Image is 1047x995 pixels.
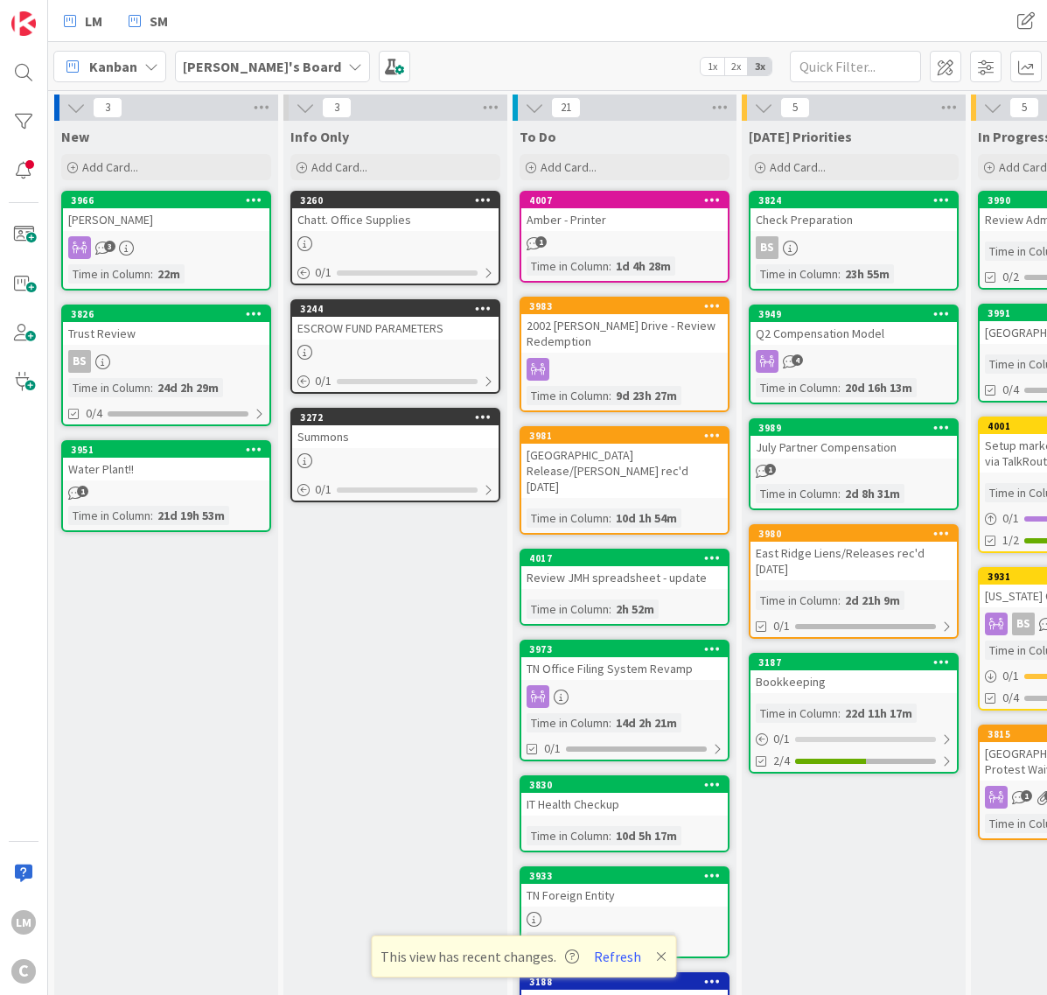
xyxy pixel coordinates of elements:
[750,728,957,750] div: 0/1
[104,241,115,252] span: 3
[609,386,611,405] span: :
[770,159,826,175] span: Add Card...
[1012,613,1035,635] div: BS
[749,653,959,774] a: 3187BookkeepingTime in Column:22d 11h 17m0/12/4
[1002,531,1019,550] span: 1/2
[61,191,271,291] a: 3966[PERSON_NAME]Time in Column:22m
[290,128,349,145] span: Info Only
[609,826,611,845] span: :
[300,303,499,315] div: 3244
[11,11,36,36] img: Visit kanbanzone.com
[521,974,728,990] div: 3188
[756,591,838,610] div: Time in Column
[551,97,581,118] span: 21
[611,713,681,732] div: 14d 2h 21m
[520,640,729,761] a: 3973TN Office Filing System RevampTime in Column:14d 2h 21m0/1
[1002,689,1019,707] span: 0/4
[1009,97,1039,118] span: 5
[527,932,609,951] div: Time in Column
[292,262,499,284] div: 0/1
[838,704,841,723] span: :
[750,655,957,693] div: 3187Bookkeeping
[292,370,499,392] div: 0/1
[68,350,91,373] div: BS
[838,591,841,610] span: :
[838,484,841,503] span: :
[841,484,904,503] div: 2d 8h 31m
[1002,667,1019,685] span: 0 / 1
[750,655,957,670] div: 3187
[750,526,957,542] div: 3980
[701,58,724,75] span: 1x
[611,386,681,405] div: 9d 23h 27m
[611,826,681,845] div: 10d 5h 17m
[750,322,957,345] div: Q2 Compensation Model
[71,308,269,320] div: 3826
[89,56,137,77] span: Kanban
[63,306,269,345] div: 3826Trust Review
[609,256,611,276] span: :
[529,643,728,655] div: 3973
[520,128,556,145] span: To Do
[611,256,675,276] div: 1d 4h 28m
[527,826,609,845] div: Time in Column
[153,378,223,397] div: 24d 2h 29m
[150,264,153,284] span: :
[63,442,269,458] div: 3951
[750,420,957,436] div: 3989
[1021,790,1032,802] span: 1
[841,264,894,284] div: 23h 55m
[521,868,728,907] div: 3933TN Foreign Entity
[521,641,728,680] div: 3973TN Office Filing System Revamp
[521,777,728,793] div: 3830
[290,299,500,394] a: 3244ESCROW FUND PARAMETERS0/1
[748,58,771,75] span: 3x
[1002,509,1019,528] span: 0 / 1
[315,480,332,499] span: 0 / 1
[315,263,332,282] span: 0 / 1
[61,305,271,426] a: 3826Trust ReviewBSTime in Column:24d 2h 29m0/4
[521,868,728,884] div: 3933
[773,752,790,770] span: 2/4
[838,378,841,397] span: :
[724,58,748,75] span: 2x
[749,191,959,291] a: 3824Check PreparationBSTime in Column:23h 55m
[11,959,36,984] div: C
[756,704,838,723] div: Time in Column
[93,97,122,118] span: 3
[611,599,659,619] div: 2h 52m
[521,428,728,498] div: 3981[GEOGRAPHIC_DATA] Release/[PERSON_NAME] rec'd [DATE]
[53,5,113,37] a: LM
[521,657,728,680] div: TN Office Filing System Revamp
[521,550,728,589] div: 4017Review JMH spreadsheet - update
[77,486,88,497] span: 1
[609,932,611,951] span: :
[520,426,729,535] a: 3981[GEOGRAPHIC_DATA] Release/[PERSON_NAME] rec'd [DATE]Time in Column:10d 1h 54m
[292,193,499,231] div: 3260Chatt. Office Supplies
[780,97,810,118] span: 5
[544,739,561,758] span: 0/1
[61,440,271,532] a: 3951Water Plant!!Time in Column:21d 19h 53m
[85,11,102,32] span: LM
[535,236,547,248] span: 1
[290,408,500,502] a: 3272Summons0/1
[68,378,150,397] div: Time in Column
[790,51,921,82] input: Quick Filter...
[758,422,957,434] div: 3989
[750,306,957,345] div: 3949Q2 Compensation Model
[520,549,729,626] a: 4017Review JMH spreadsheet - updateTime in Column:2h 52m
[588,945,647,968] button: Refresh
[150,506,153,525] span: :
[541,159,597,175] span: Add Card...
[750,436,957,459] div: July Partner Compensation
[529,779,728,791] div: 3830
[756,378,838,397] div: Time in Column
[520,775,729,852] a: 3830IT Health CheckupTime in Column:10d 5h 17m
[773,617,790,635] span: 0/1
[521,298,728,353] div: 39832002 [PERSON_NAME] Drive - Review Redemption
[153,264,185,284] div: 22m
[841,591,904,610] div: 2d 21h 9m
[521,793,728,816] div: IT Health Checkup
[773,730,790,748] span: 0 / 1
[521,777,728,816] div: 3830IT Health Checkup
